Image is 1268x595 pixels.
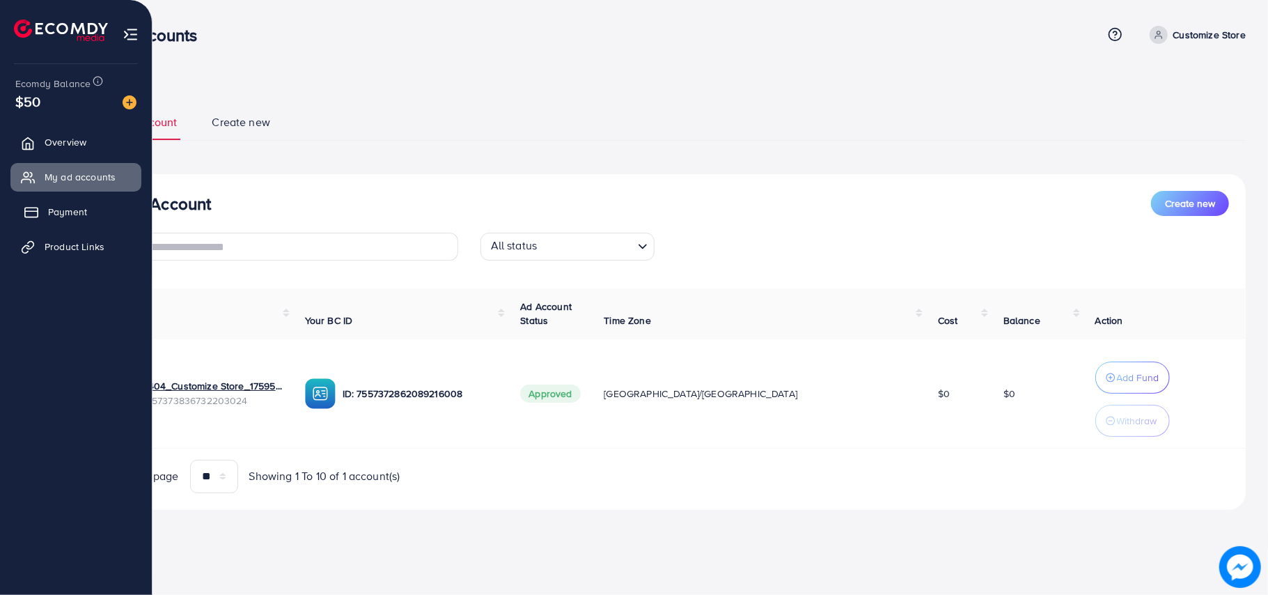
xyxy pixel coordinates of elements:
[48,205,87,219] span: Payment
[305,378,336,409] img: ic-ba-acc.ded83a64.svg
[520,300,572,327] span: Ad Account Status
[10,233,141,261] a: Product Links
[10,128,141,156] a: Overview
[127,379,283,393] a: 1033404_Customize Store_1759588237532
[95,194,211,214] h3: List Ad Account
[938,387,950,401] span: $0
[480,233,655,261] div: Search for option
[15,77,91,91] span: Ecomdy Balance
[1003,387,1015,401] span: $0
[343,385,499,402] p: ID: 7557372862089216008
[1095,314,1123,327] span: Action
[1151,191,1229,216] button: Create new
[14,20,108,41] img: logo
[45,240,104,254] span: Product Links
[520,385,580,403] span: Approved
[127,379,283,408] div: <span class='underline'>1033404_Customize Store_1759588237532</span></br>7557373836732203024
[1003,314,1040,327] span: Balance
[305,314,353,327] span: Your BC ID
[123,26,139,42] img: menu
[488,235,540,257] span: All status
[1219,546,1261,588] img: image
[1095,362,1170,394] button: Add Fund
[1117,369,1159,386] p: Add Fund
[123,95,136,109] img: image
[604,387,797,401] span: [GEOGRAPHIC_DATA]/[GEOGRAPHIC_DATA]
[127,394,283,408] span: ID: 7557373836732203024
[938,314,958,327] span: Cost
[541,235,632,257] input: Search for option
[212,114,270,130] span: Create new
[1117,412,1157,429] p: Withdraw
[1144,26,1246,44] a: Customize Store
[249,468,400,484] span: Showing 1 To 10 of 1 account(s)
[10,163,141,191] a: My ad accounts
[604,314,650,327] span: Time Zone
[45,170,116,184] span: My ad accounts
[15,91,40,111] span: $50
[10,198,141,226] a: Payment
[45,135,86,149] span: Overview
[1095,405,1170,437] button: Withdraw
[1165,196,1215,210] span: Create new
[1173,26,1246,43] p: Customize Store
